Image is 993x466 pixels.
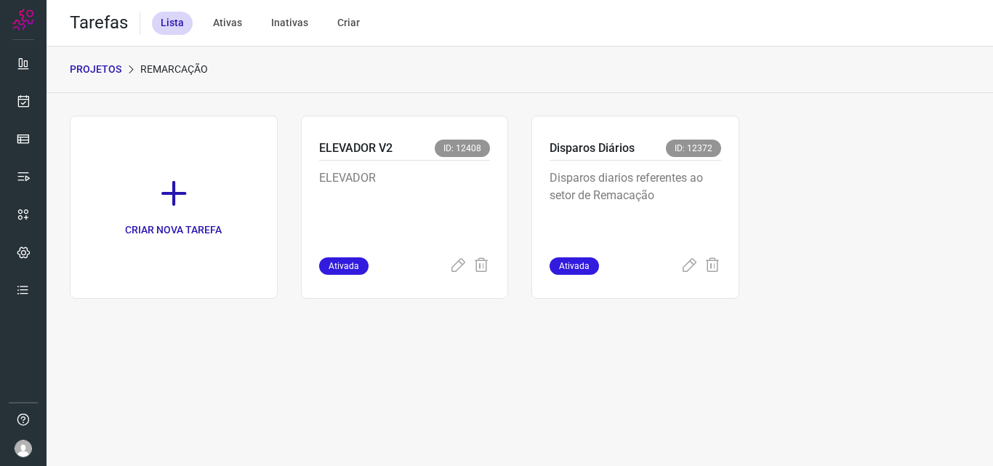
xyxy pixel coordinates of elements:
p: PROJETOS [70,62,121,77]
p: Disparos Diários [550,140,635,157]
p: CRIAR NOVA TAREFA [125,222,222,238]
span: Ativada [550,257,599,275]
p: Remarcação [140,62,208,77]
a: CRIAR NOVA TAREFA [70,116,278,299]
span: Ativada [319,257,369,275]
p: ELEVADOR [319,169,491,242]
div: Lista [152,12,193,35]
span: ID: 12408 [435,140,490,157]
div: Inativas [262,12,317,35]
img: Logo [12,9,34,31]
h2: Tarefas [70,12,128,33]
span: ID: 12372 [666,140,721,157]
div: Ativas [204,12,251,35]
div: Criar [329,12,369,35]
p: ELEVADOR V2 [319,140,393,157]
img: avatar-user-boy.jpg [15,440,32,457]
p: Disparos diarios referentes ao setor de Remacação [550,169,721,242]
